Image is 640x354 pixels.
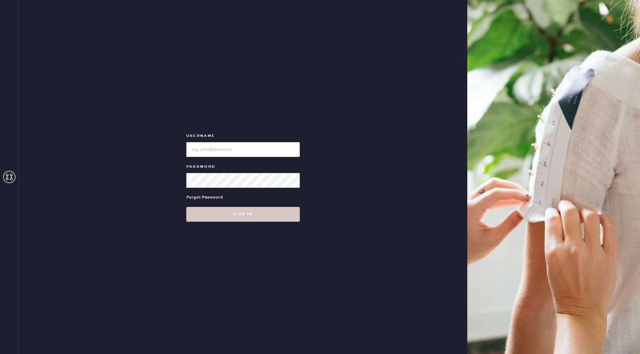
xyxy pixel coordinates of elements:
[186,132,300,140] label: Username
[186,188,223,207] a: Forgot Password
[186,163,300,171] label: Password
[186,194,223,201] div: Forgot Password
[186,142,300,157] input: e.g. john@doe.com
[186,207,300,222] button: Sign in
